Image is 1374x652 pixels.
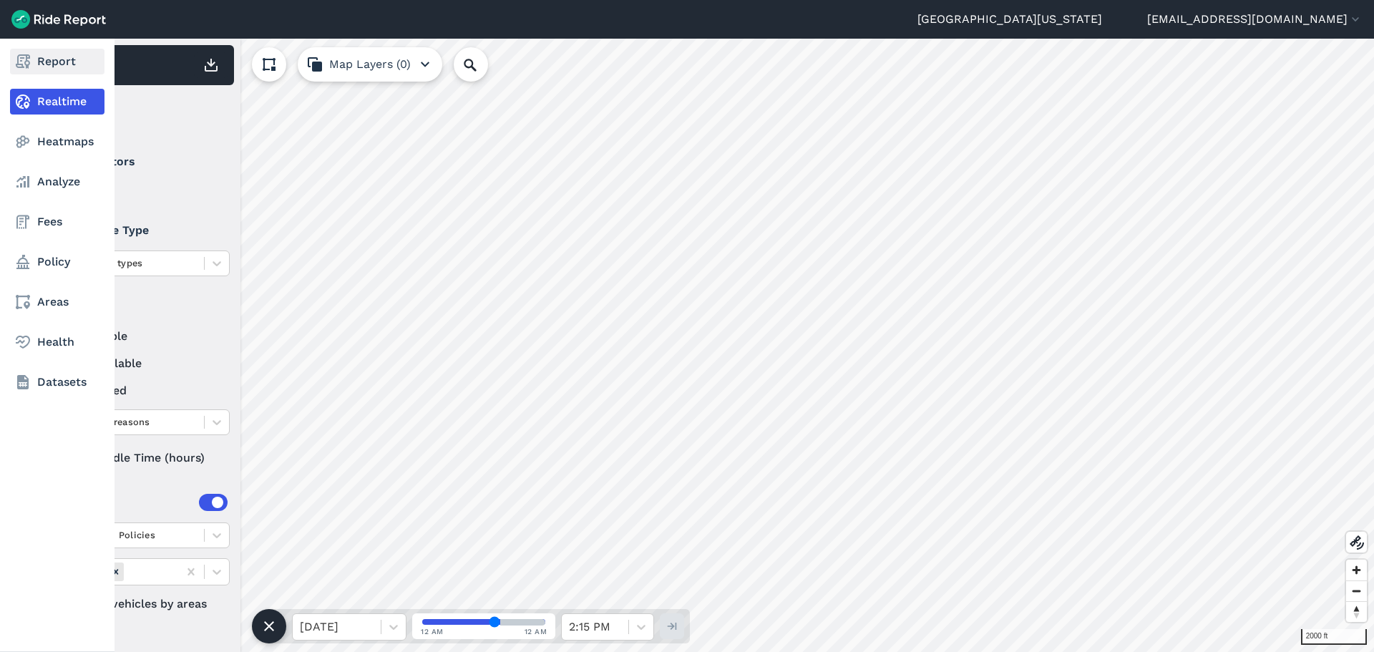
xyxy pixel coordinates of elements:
div: Filter [52,92,234,136]
summary: Areas [58,482,228,522]
span: 12 AM [525,626,547,637]
div: Areas [77,494,228,511]
button: Zoom out [1346,580,1367,601]
button: [EMAIL_ADDRESS][DOMAIN_NAME] [1147,11,1363,28]
label: Filter vehicles by areas [58,595,230,613]
a: Fees [10,209,104,235]
button: Zoom in [1346,560,1367,580]
canvas: Map [46,39,1374,652]
a: Areas [10,289,104,315]
a: Health [10,329,104,355]
button: Reset bearing to north [1346,601,1367,622]
a: [GEOGRAPHIC_DATA][US_STATE] [917,11,1102,28]
a: Policy [10,249,104,275]
label: unavailable [58,355,230,372]
a: Realtime [10,89,104,115]
button: Map Layers (0) [298,47,442,82]
a: Analyze [10,169,104,195]
div: 2000 ft [1301,629,1367,645]
div: Idle Time (hours) [58,445,230,471]
summary: Vehicle Type [58,210,228,250]
a: Datasets [10,369,104,395]
label: reserved [58,382,230,399]
summary: Status [58,288,228,328]
img: Ride Report [11,10,106,29]
div: Remove Areas (5) [108,563,124,580]
a: Heatmaps [10,129,104,155]
summary: Operators [58,142,228,182]
label: available [58,328,230,345]
span: 12 AM [421,626,444,637]
label: Veo [58,182,230,199]
input: Search Location or Vehicles [454,47,511,82]
a: Report [10,49,104,74]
